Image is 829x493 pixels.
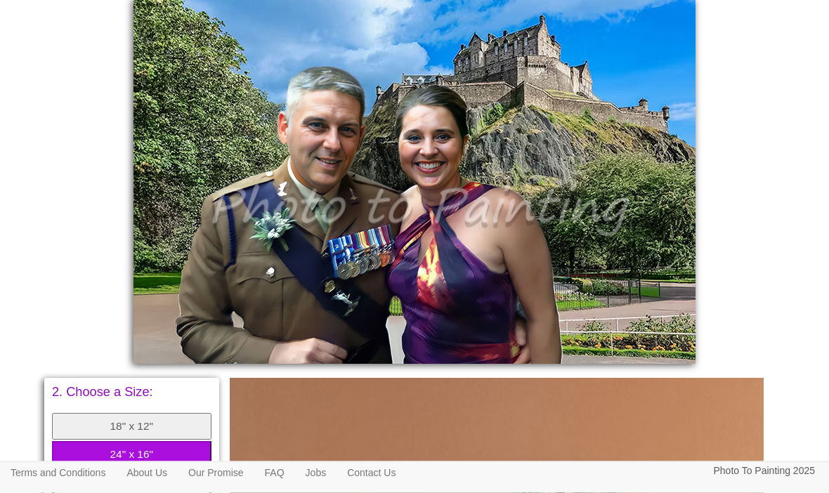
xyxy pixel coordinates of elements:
a: Our Promise [178,462,254,483]
a: Contact Us [337,462,406,483]
button: 24" x 16" [52,442,211,468]
a: Jobs [295,462,337,483]
a: About Us [116,462,178,483]
p: 2. Choose a Size: [52,386,211,399]
p: Photo To Painting 2025 [713,462,815,480]
a: FAQ [254,462,295,483]
button: 18" x 12" [52,414,211,440]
